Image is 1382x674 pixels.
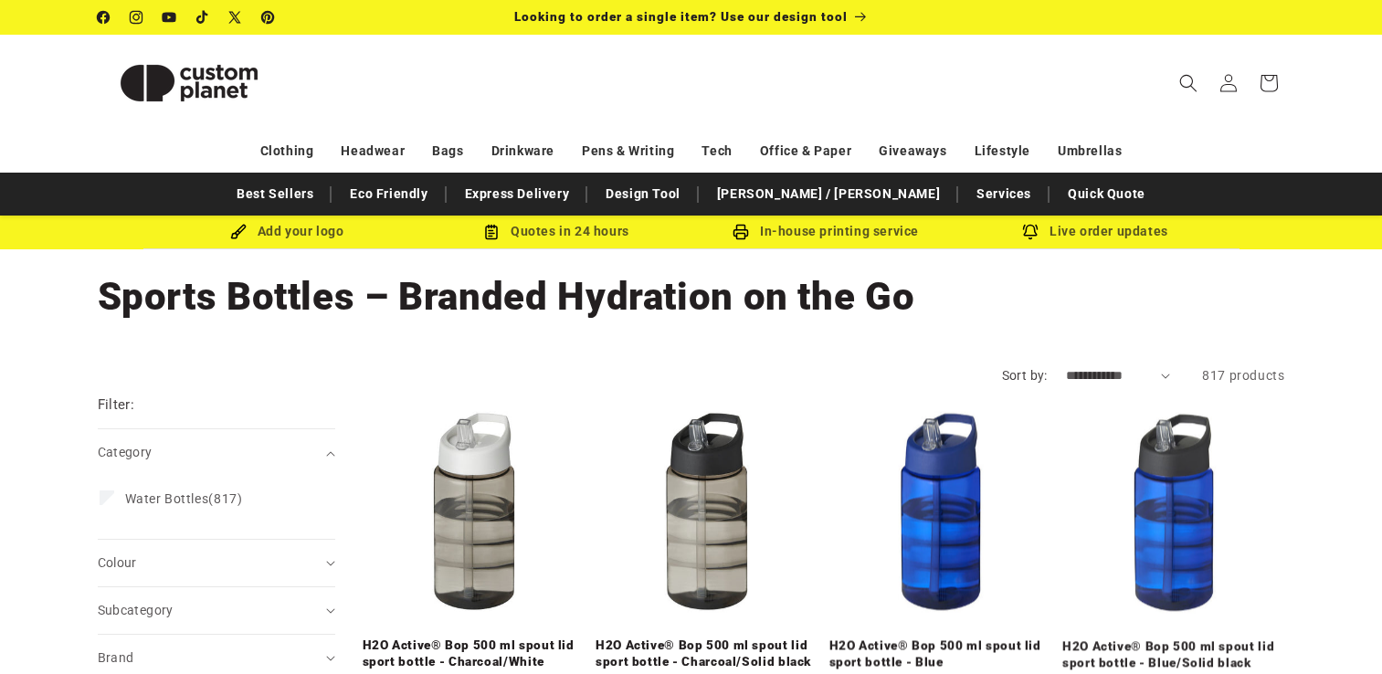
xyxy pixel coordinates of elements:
[98,587,335,634] summary: Subcategory (0 selected)
[125,491,209,506] span: Water Bottles
[260,135,314,167] a: Clothing
[90,35,287,131] a: Custom Planet
[227,178,322,210] a: Best Sellers
[975,135,1030,167] a: Lifestyle
[596,178,690,210] a: Design Tool
[483,224,500,240] img: Order Updates Icon
[125,490,243,507] span: (817)
[708,178,949,210] a: [PERSON_NAME] / [PERSON_NAME]
[230,224,247,240] img: Brush Icon
[341,178,437,210] a: Eco Friendly
[1062,637,1285,669] a: H2O Active® Bop 500 ml spout lid sport bottle - Blue/Solid black
[98,272,1285,321] h1: Sports Bottles – Branded Hydration on the Go
[691,220,961,243] div: In-house printing service
[596,637,818,669] a: H2O Active® Bop 500 ml spout lid sport bottle - Charcoal/Solid black
[98,540,335,586] summary: Colour (0 selected)
[98,555,137,570] span: Colour
[98,650,134,665] span: Brand
[879,135,946,167] a: Giveaways
[98,603,174,617] span: Subcategory
[98,395,135,416] h2: Filter:
[1168,63,1208,103] summary: Search
[1002,368,1048,383] label: Sort by:
[702,135,732,167] a: Tech
[760,135,851,167] a: Office & Paper
[98,42,280,124] img: Custom Planet
[491,135,554,167] a: Drinkware
[1058,135,1122,167] a: Umbrellas
[733,224,749,240] img: In-house printing
[1202,368,1284,383] span: 817 products
[456,178,579,210] a: Express Delivery
[432,135,463,167] a: Bags
[341,135,405,167] a: Headwear
[582,135,674,167] a: Pens & Writing
[514,9,848,24] span: Looking to order a single item? Use our design tool
[1059,178,1155,210] a: Quick Quote
[967,178,1040,210] a: Services
[98,445,153,459] span: Category
[153,220,422,243] div: Add your logo
[363,637,586,669] a: H2O Active® Bop 500 ml spout lid sport bottle - Charcoal/White
[422,220,691,243] div: Quotes in 24 hours
[1022,224,1039,240] img: Order updates
[961,220,1230,243] div: Live order updates
[98,429,335,476] summary: Category (0 selected)
[829,637,1052,669] a: H2O Active® Bop 500 ml spout lid sport bottle - Blue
